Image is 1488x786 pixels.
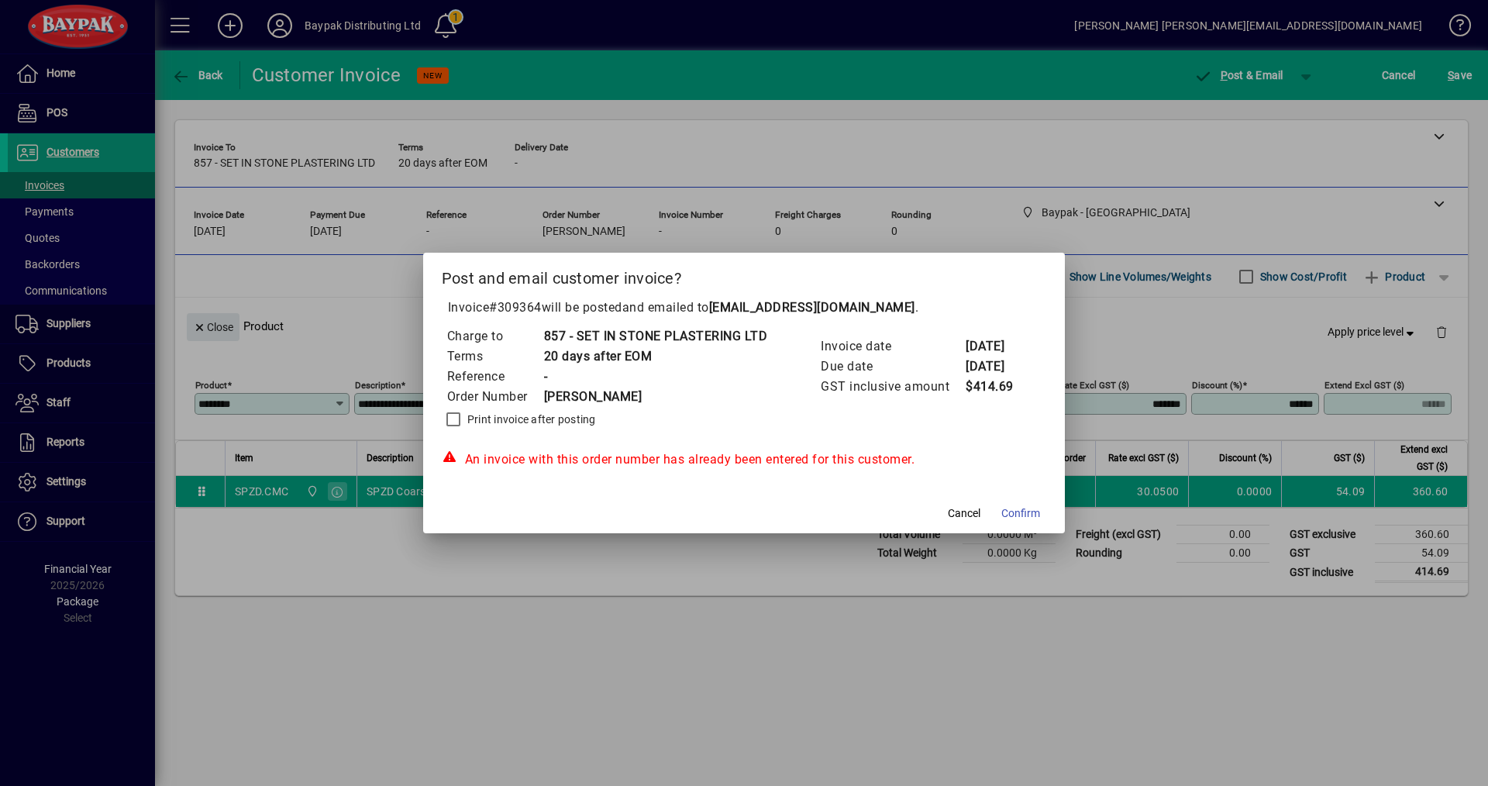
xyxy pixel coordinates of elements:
td: Due date [820,357,965,377]
b: [EMAIL_ADDRESS][DOMAIN_NAME] [709,300,915,315]
td: Invoice date [820,336,965,357]
button: Cancel [939,499,989,527]
h2: Post and email customer invoice? [423,253,1066,298]
td: GST inclusive amount [820,377,965,397]
td: - [543,367,768,387]
td: 857 - SET IN STONE PLASTERING LTD [543,326,768,346]
td: [DATE] [965,357,1027,377]
td: Order Number [446,387,543,407]
span: Confirm [1001,505,1040,522]
td: $414.69 [965,377,1027,397]
td: [DATE] [965,336,1027,357]
span: #309364 [489,300,542,315]
div: An invoice with this order number has already been entered for this customer. [442,450,1047,469]
td: Charge to [446,326,543,346]
td: [PERSON_NAME] [543,387,768,407]
p: Invoice will be posted . [442,298,1047,317]
td: Terms [446,346,543,367]
td: 20 days after EOM [543,346,768,367]
td: Reference [446,367,543,387]
label: Print invoice after posting [464,412,596,427]
button: Confirm [995,499,1046,527]
span: Cancel [948,505,980,522]
span: and emailed to [622,300,915,315]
